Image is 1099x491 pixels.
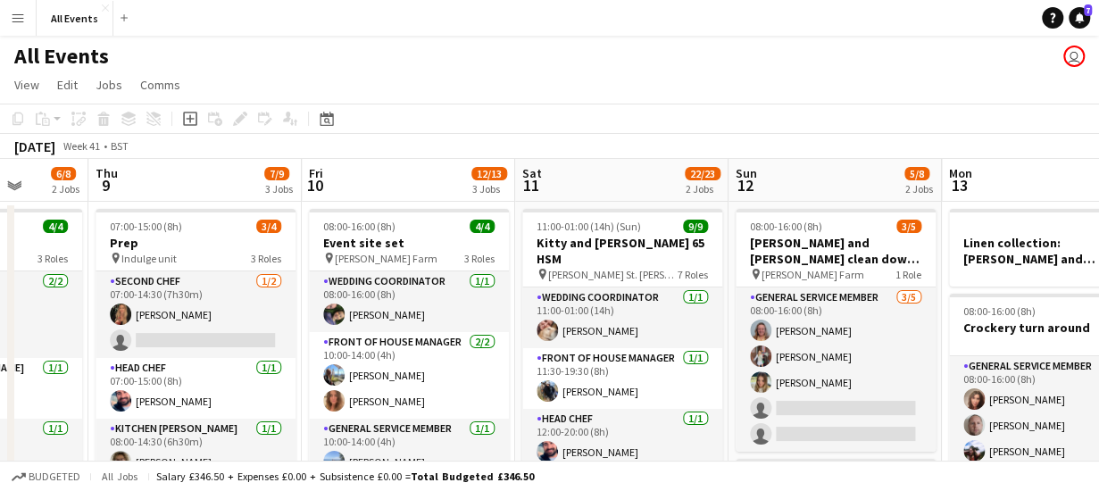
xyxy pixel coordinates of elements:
[685,167,720,180] span: 22/23
[1084,4,1092,16] span: 7
[733,175,757,196] span: 12
[678,268,708,281] span: 7 Roles
[251,252,281,265] span: 3 Roles
[520,175,542,196] span: 11
[43,220,68,233] span: 4/4
[57,77,78,93] span: Edit
[522,409,722,470] app-card-role: Head Chef1/112:00-20:00 (8h)[PERSON_NAME]
[522,348,722,409] app-card-role: Front of House Manager1/111:30-19:30 (8h)[PERSON_NAME]
[949,165,972,181] span: Mon
[895,268,921,281] span: 1 Role
[14,77,39,93] span: View
[904,167,929,180] span: 5/8
[335,252,437,265] span: [PERSON_NAME] Farm
[736,235,936,267] h3: [PERSON_NAME] and [PERSON_NAME] clean down AWF
[50,73,85,96] a: Edit
[96,271,296,358] app-card-role: Second Chef1/207:00-14:30 (7h30m)[PERSON_NAME]
[522,209,722,473] app-job-card: 11:00-01:00 (14h) (Sun)9/9Kitty and [PERSON_NAME] 65 HSM [PERSON_NAME] St. [PERSON_NAME]7 RolesWe...
[323,220,395,233] span: 08:00-16:00 (8h)
[9,467,83,487] button: Budgeted
[96,419,296,479] app-card-role: Kitchen [PERSON_NAME]1/108:00-14:30 (6h30m)[PERSON_NAME]
[96,358,296,419] app-card-role: Head Chef1/107:00-15:00 (8h)[PERSON_NAME]
[110,220,182,233] span: 07:00-15:00 (8h)
[29,470,80,483] span: Budgeted
[256,220,281,233] span: 3/4
[309,209,509,473] app-job-card: 08:00-16:00 (8h)4/4Event site set [PERSON_NAME] Farm3 RolesWedding Coordinator1/108:00-16:00 (8h)...
[309,419,509,479] app-card-role: General service member1/110:00-14:00 (4h)[PERSON_NAME]
[750,220,822,233] span: 08:00-16:00 (8h)
[306,175,323,196] span: 10
[51,167,76,180] span: 6/8
[686,182,720,196] div: 2 Jobs
[472,182,506,196] div: 3 Jobs
[1069,7,1090,29] a: 7
[7,73,46,96] a: View
[96,209,296,473] app-job-card: 07:00-15:00 (8h)3/4Prep Indulge unit3 RolesSecond Chef1/207:00-14:30 (7h30m)[PERSON_NAME] Head Ch...
[1063,46,1085,67] app-user-avatar: Lucy Hinks
[156,470,534,483] div: Salary £346.50 + Expenses £0.00 + Subsistence £0.00 =
[548,268,678,281] span: [PERSON_NAME] St. [PERSON_NAME]
[471,167,507,180] span: 12/13
[963,304,1036,318] span: 08:00-16:00 (8h)
[522,235,722,267] h3: Kitty and [PERSON_NAME] 65 HSM
[309,235,509,251] h3: Event site set
[88,73,129,96] a: Jobs
[522,165,542,181] span: Sat
[309,165,323,181] span: Fri
[96,235,296,251] h3: Prep
[133,73,187,96] a: Comms
[96,165,118,181] span: Thu
[736,165,757,181] span: Sun
[464,252,495,265] span: 3 Roles
[121,252,177,265] span: Indulge unit
[896,220,921,233] span: 3/5
[14,43,109,70] h1: All Events
[96,77,122,93] span: Jobs
[265,182,293,196] div: 3 Jobs
[905,182,933,196] div: 2 Jobs
[736,287,936,452] app-card-role: General service member3/508:00-16:00 (8h)[PERSON_NAME][PERSON_NAME][PERSON_NAME]
[140,77,180,93] span: Comms
[37,1,113,36] button: All Events
[37,252,68,265] span: 3 Roles
[52,182,79,196] div: 2 Jobs
[98,470,141,483] span: All jobs
[309,271,509,332] app-card-role: Wedding Coordinator1/108:00-16:00 (8h)[PERSON_NAME]
[683,220,708,233] span: 9/9
[522,287,722,348] app-card-role: Wedding Coordinator1/111:00-01:00 (14h)[PERSON_NAME]
[264,167,289,180] span: 7/9
[537,220,641,233] span: 11:00-01:00 (14h) (Sun)
[59,139,104,153] span: Week 41
[14,137,55,155] div: [DATE]
[111,139,129,153] div: BST
[411,470,534,483] span: Total Budgeted £346.50
[946,175,972,196] span: 13
[762,268,864,281] span: [PERSON_NAME] Farm
[309,332,509,419] app-card-role: Front of House Manager2/210:00-14:00 (4h)[PERSON_NAME][PERSON_NAME]
[470,220,495,233] span: 4/4
[736,209,936,452] app-job-card: 08:00-16:00 (8h)3/5[PERSON_NAME] and [PERSON_NAME] clean down AWF [PERSON_NAME] Farm1 RoleGeneral...
[93,175,118,196] span: 9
